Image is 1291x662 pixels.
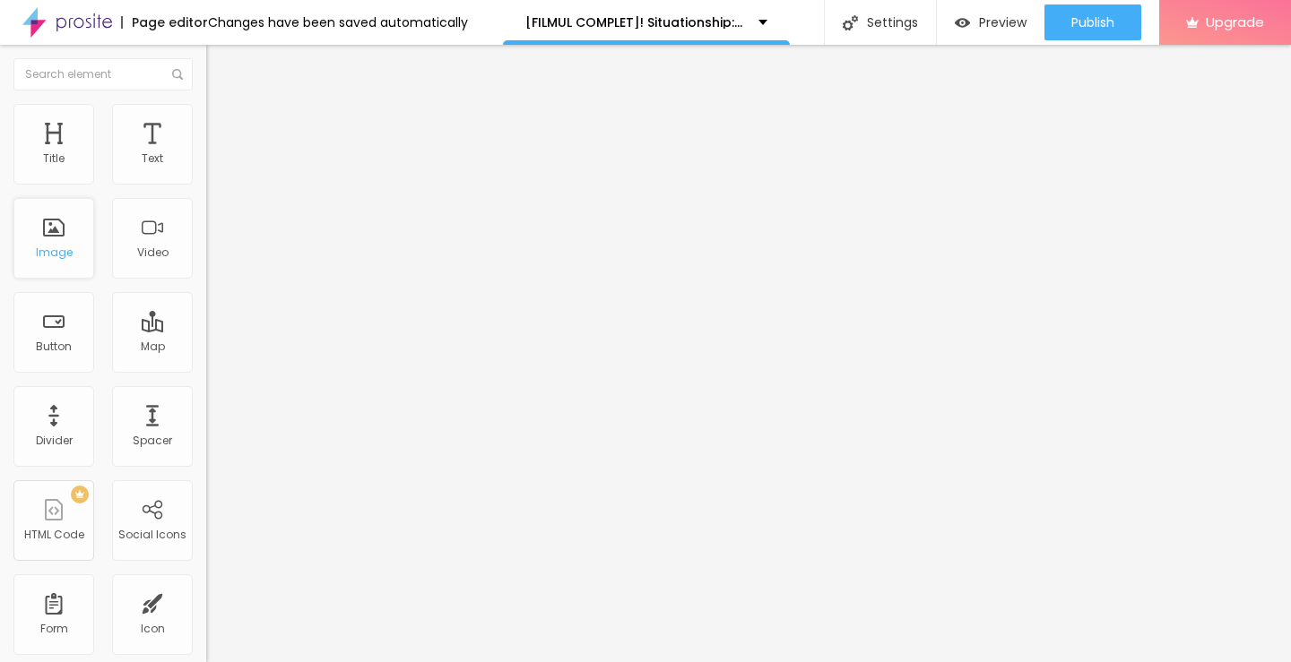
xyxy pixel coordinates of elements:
input: Search element [13,58,193,90]
span: Upgrade [1206,14,1264,30]
div: Icon [141,623,165,635]
div: Image [36,246,73,259]
button: Publish [1044,4,1141,40]
div: Map [141,340,165,353]
div: Text [142,152,163,165]
div: Divider [36,434,73,447]
iframe: Editor [206,45,1291,662]
div: Button [36,340,72,353]
div: Title [43,152,65,165]
div: HTML Code [24,529,84,541]
img: Icone [172,69,183,80]
div: Video [137,246,169,259]
div: Spacer [133,434,172,447]
button: Preview [937,4,1044,40]
p: [FILMUL COMPLET]! Situationship: Combinatii, nu relatii (2025) Online Subtitrat Română HD [525,16,745,29]
img: Icone [843,15,858,30]
img: view-1.svg [955,15,970,30]
span: Publish [1071,15,1114,30]
span: Preview [979,15,1027,30]
div: Page editor [121,16,208,29]
div: Changes have been saved automatically [208,16,468,29]
div: Social Icons [118,529,186,541]
div: Form [40,623,68,635]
